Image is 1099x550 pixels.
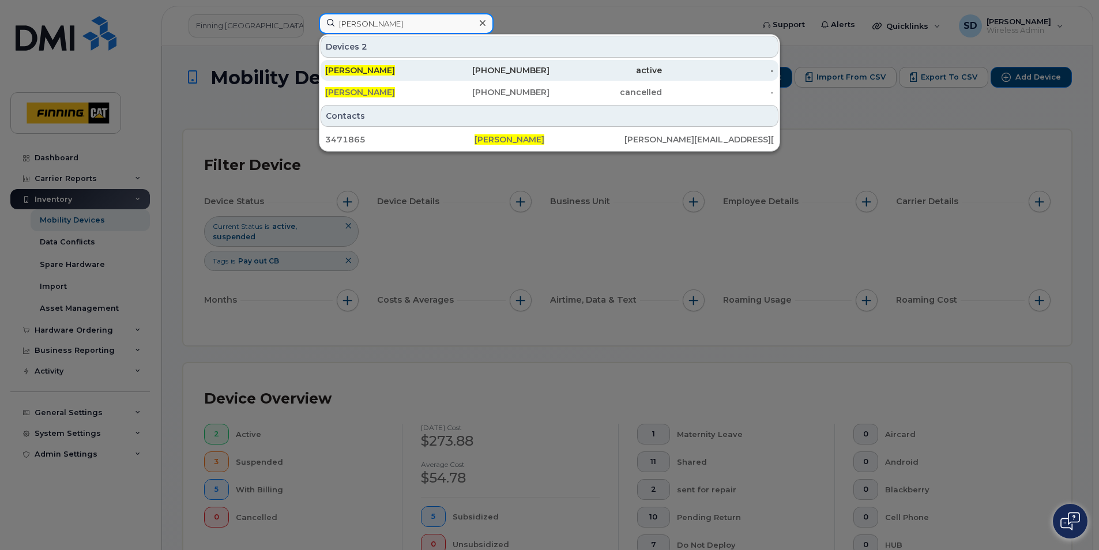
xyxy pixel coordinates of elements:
[624,134,774,145] div: [PERSON_NAME][EMAIL_ADDRESS][DOMAIN_NAME]
[549,86,662,98] div: cancelled
[321,105,778,127] div: Contacts
[362,41,367,52] span: 2
[325,87,395,97] span: [PERSON_NAME]
[549,65,662,76] div: active
[662,86,774,98] div: -
[1060,512,1080,530] img: Open chat
[321,82,778,103] a: [PERSON_NAME][PHONE_NUMBER]cancelled-
[321,129,778,150] a: 3471865[PERSON_NAME][PERSON_NAME][EMAIL_ADDRESS][DOMAIN_NAME]
[325,65,395,76] span: [PERSON_NAME]
[325,134,475,145] div: 3471865
[662,65,774,76] div: -
[438,65,550,76] div: [PHONE_NUMBER]
[321,60,778,81] a: [PERSON_NAME][PHONE_NUMBER]active-
[438,86,550,98] div: [PHONE_NUMBER]
[475,134,544,145] span: [PERSON_NAME]
[321,36,778,58] div: Devices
